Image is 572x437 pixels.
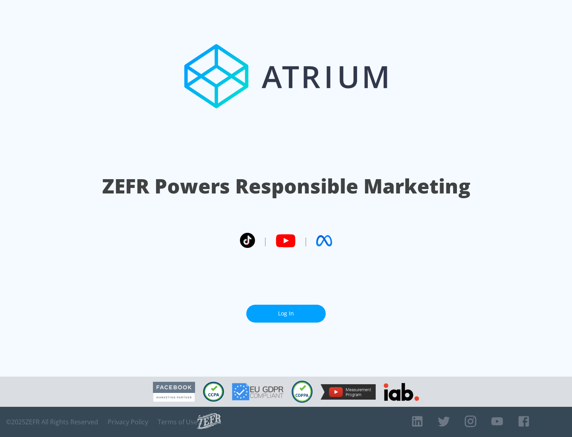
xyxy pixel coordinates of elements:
img: IAB [384,383,419,401]
span: © 2025 ZEFR All Rights Reserved [6,418,98,426]
img: COPPA Compliant [292,381,313,403]
a: Terms of Use [158,418,197,426]
a: Privacy Policy [108,418,148,426]
img: YouTube Measurement Program [321,384,376,400]
img: CCPA Compliant [203,382,224,402]
img: GDPR Compliant [232,383,284,400]
img: Facebook Marketing Partner [153,382,195,402]
span: | [303,235,308,247]
span: | [263,235,268,247]
h1: ZEFR Powers Responsible Marketing [102,172,470,200]
a: Log In [246,305,326,323]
